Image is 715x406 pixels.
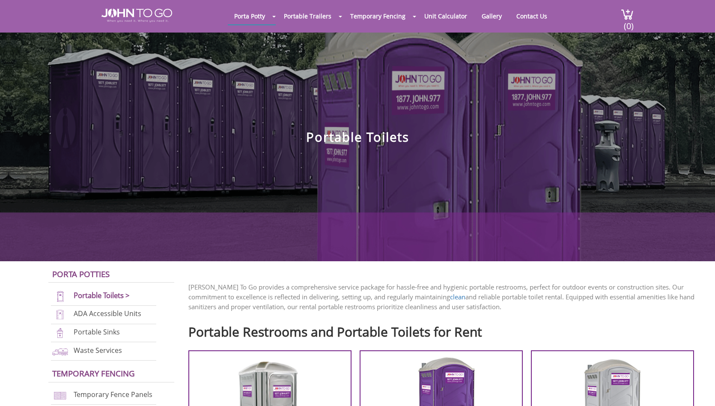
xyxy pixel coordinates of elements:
a: Porta Potties [52,269,110,279]
img: portable-sinks-new.png [51,327,69,339]
a: Temporary Fencing [344,8,412,24]
img: ADA-units-new.png [51,309,69,320]
a: Unit Calculator [418,8,474,24]
a: Temporary Fence Panels [74,390,152,399]
a: Portable Trailers [277,8,338,24]
img: cart a [621,9,634,20]
a: Temporary Fencing [52,368,135,379]
img: waste-services-new.png [51,346,69,357]
p: [PERSON_NAME] To Go provides a comprehensive service package for hassle-free and hygienic portabl... [188,282,702,312]
a: Waste Services [74,346,122,355]
a: Contact Us [510,8,554,24]
a: Portable Sinks [74,327,120,337]
img: JOHN to go [101,9,172,22]
button: Live Chat [681,372,715,406]
img: portable-toilets-new.png [51,291,69,302]
a: clean [450,293,465,301]
img: chan-link-fencing-new.png [51,390,69,401]
a: Porta Potty [228,8,271,24]
span: (0) [623,13,634,32]
a: Gallery [475,8,508,24]
h2: Portable Restrooms and Portable Toilets for Rent [188,320,702,339]
a: ADA Accessible Units [74,309,141,319]
a: Portable Toilets > [74,290,130,300]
